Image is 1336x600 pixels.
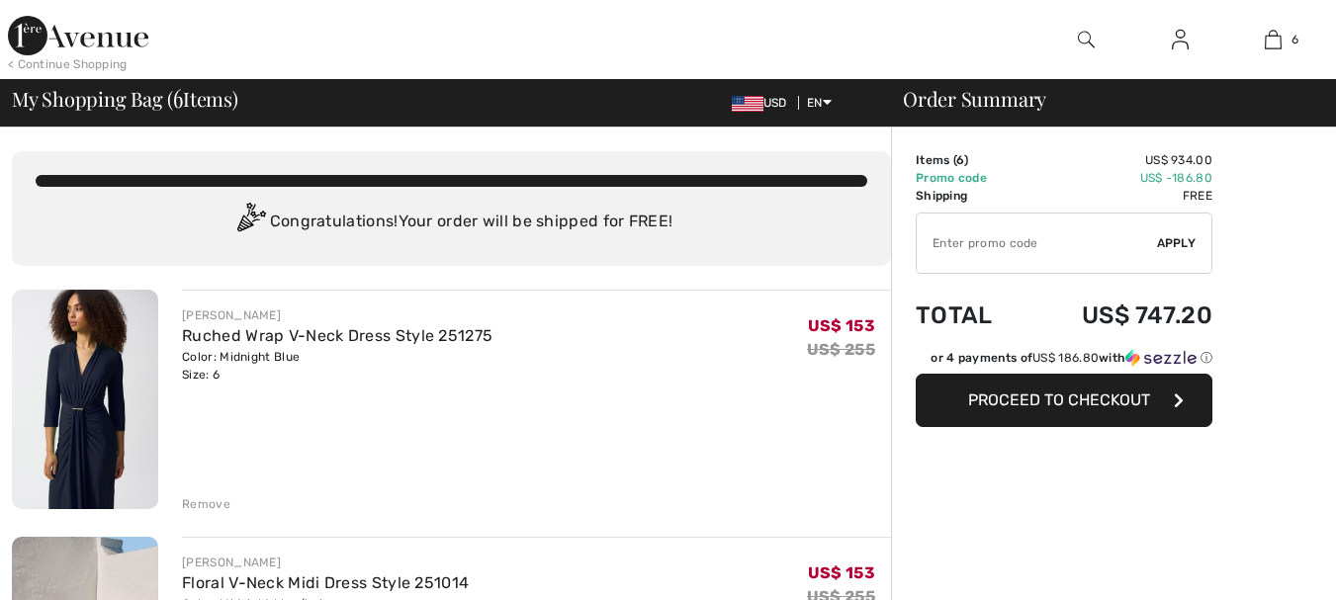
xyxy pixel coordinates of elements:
div: Remove [182,495,230,513]
span: 6 [956,153,964,167]
td: Items ( ) [916,151,1025,169]
img: Ruched Wrap V-Neck Dress Style 251275 [12,290,158,509]
span: 6 [1291,31,1298,48]
span: US$ 153 [808,316,875,335]
iframe: Opens a widget where you can chat to one of our agents [1210,541,1316,590]
input: Promo code [917,214,1157,273]
div: or 4 payments ofUS$ 186.80withSezzle Click to learn more about Sezzle [916,349,1212,374]
span: US$ 153 [808,563,875,582]
img: US Dollar [732,96,763,112]
button: Proceed to Checkout [916,374,1212,427]
div: Congratulations! Your order will be shipped for FREE! [36,203,867,242]
td: US$ 747.20 [1025,282,1212,349]
span: Apply [1157,234,1197,252]
a: Ruched Wrap V-Neck Dress Style 251275 [182,326,492,345]
span: 6 [173,84,183,110]
a: Floral V-Neck Midi Dress Style 251014 [182,573,469,592]
td: US$ 934.00 [1025,151,1212,169]
img: My Info [1172,28,1189,51]
a: Sign In [1156,28,1204,52]
img: Congratulation2.svg [230,203,270,242]
td: Total [916,282,1025,349]
span: US$ 186.80 [1032,351,1099,365]
td: Promo code [916,169,1025,187]
s: US$ 255 [807,340,875,359]
div: [PERSON_NAME] [182,554,469,571]
span: EN [807,96,832,110]
img: My Bag [1265,28,1282,51]
div: [PERSON_NAME] [182,306,492,324]
img: search the website [1078,28,1095,51]
span: My Shopping Bag ( Items) [12,89,238,109]
div: < Continue Shopping [8,55,128,73]
span: USD [732,96,795,110]
td: Shipping [916,187,1025,205]
td: US$ -186.80 [1025,169,1212,187]
img: 1ère Avenue [8,16,148,55]
div: or 4 payments of with [931,349,1212,367]
div: Color: Midnight Blue Size: 6 [182,348,492,384]
a: 6 [1227,28,1319,51]
td: Free [1025,187,1212,205]
img: Sezzle [1125,349,1197,367]
div: Order Summary [879,89,1324,109]
span: Proceed to Checkout [968,390,1150,409]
